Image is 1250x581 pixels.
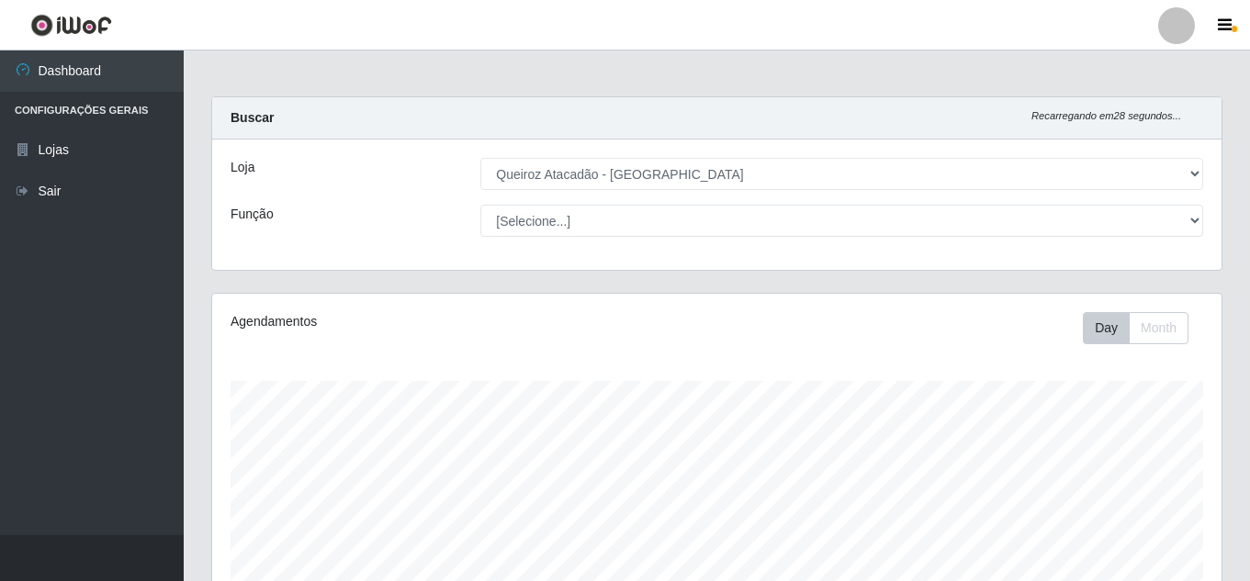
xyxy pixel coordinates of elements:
[1083,312,1130,344] button: Day
[231,110,274,125] strong: Buscar
[231,158,254,177] label: Loja
[30,14,112,37] img: CoreUI Logo
[1083,312,1188,344] div: First group
[1129,312,1188,344] button: Month
[231,205,274,224] label: Função
[1031,110,1181,121] i: Recarregando em 28 segundos...
[231,312,620,331] div: Agendamentos
[1083,312,1203,344] div: Toolbar with button groups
